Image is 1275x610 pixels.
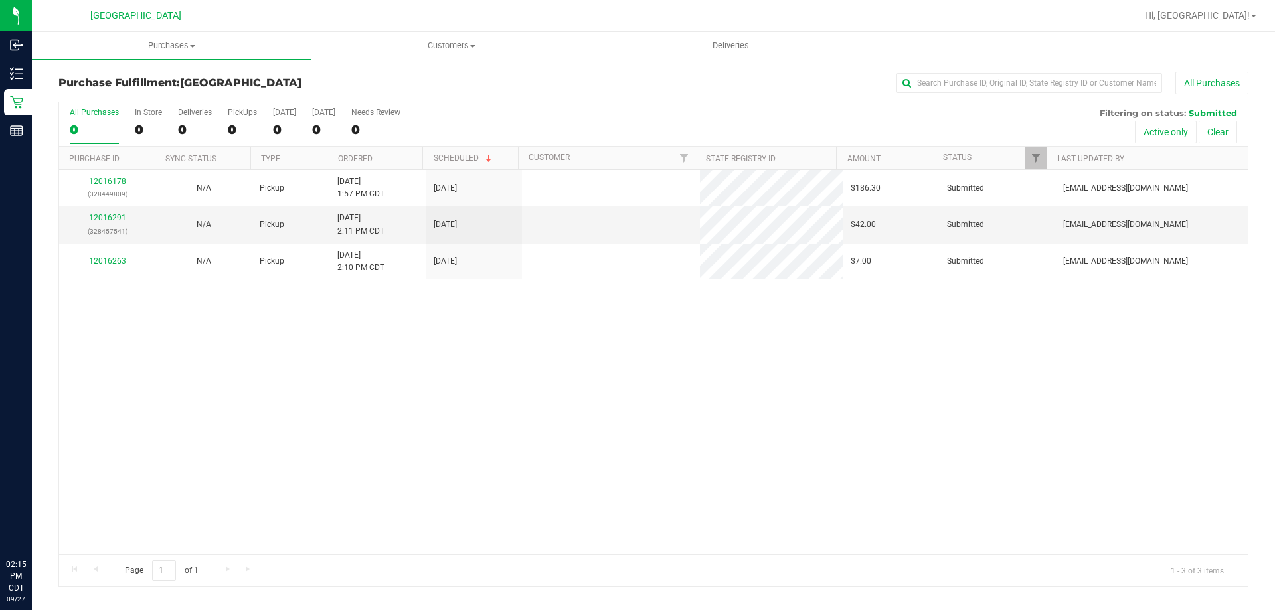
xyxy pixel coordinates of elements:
a: Scheduled [434,153,494,163]
div: All Purchases [70,108,119,117]
button: Clear [1199,121,1237,143]
span: Submitted [947,182,984,194]
a: Last Updated By [1057,154,1124,163]
p: (328449809) [67,188,147,200]
h3: Purchase Fulfillment: [58,77,455,89]
input: 1 [152,560,176,581]
span: $186.30 [851,182,881,194]
a: Status [943,153,972,162]
span: Filtering on status: [1100,108,1186,118]
div: PickUps [228,108,257,117]
div: [DATE] [273,108,296,117]
p: (328457541) [67,225,147,238]
span: Customers [312,40,590,52]
span: [GEOGRAPHIC_DATA] [90,10,181,21]
inline-svg: Inbound [10,38,23,52]
a: Customers [311,32,591,60]
div: 0 [351,122,400,137]
a: 12016291 [89,213,126,222]
div: Deliveries [178,108,212,117]
a: Filter [673,147,695,169]
inline-svg: Reports [10,124,23,137]
span: $7.00 [851,255,871,267]
div: 0 [312,122,335,137]
button: All Purchases [1175,72,1248,94]
a: Purchase ID [69,154,120,163]
inline-svg: Retail [10,96,23,109]
span: Page of 1 [114,560,209,581]
a: Sync Status [165,154,216,163]
button: N/A [197,255,211,267]
div: 0 [273,122,296,137]
p: 09/27 [6,594,26,604]
span: Deliveries [695,40,767,52]
a: State Registry ID [706,154,776,163]
span: [GEOGRAPHIC_DATA] [180,76,301,89]
input: Search Purchase ID, Original ID, State Registry ID or Customer Name... [896,73,1162,93]
span: Not Applicable [197,256,211,266]
span: [DATE] 2:10 PM CDT [337,249,384,274]
button: N/A [197,218,211,231]
span: Not Applicable [197,220,211,229]
a: Ordered [338,154,373,163]
span: [DATE] [434,218,457,231]
span: Pickup [260,218,284,231]
span: 1 - 3 of 3 items [1160,560,1234,580]
span: Submitted [1189,108,1237,118]
span: [EMAIL_ADDRESS][DOMAIN_NAME] [1063,182,1188,194]
button: Active only [1135,121,1197,143]
a: Deliveries [591,32,871,60]
div: [DATE] [312,108,335,117]
span: Submitted [947,255,984,267]
a: Purchases [32,32,311,60]
a: Filter [1025,147,1047,169]
p: 02:15 PM CDT [6,558,26,594]
a: Customer [529,153,570,162]
span: [DATE] [434,255,457,267]
span: Not Applicable [197,183,211,192]
span: Purchases [32,40,311,52]
a: Amount [847,154,881,163]
div: In Store [135,108,162,117]
button: N/A [197,182,211,194]
span: Pickup [260,182,284,194]
span: [DATE] 1:57 PM CDT [337,175,384,200]
div: 0 [178,122,212,137]
div: Needs Review [351,108,400,117]
span: [DATE] [434,182,457,194]
span: Pickup [260,255,284,267]
div: 0 [135,122,162,137]
div: 0 [228,122,257,137]
a: 12016263 [89,256,126,266]
span: Submitted [947,218,984,231]
a: Type [261,154,280,163]
div: 0 [70,122,119,137]
iframe: Resource center [13,504,53,544]
a: 12016178 [89,177,126,186]
span: Hi, [GEOGRAPHIC_DATA]! [1145,10,1250,21]
inline-svg: Inventory [10,67,23,80]
span: [EMAIL_ADDRESS][DOMAIN_NAME] [1063,255,1188,267]
span: [DATE] 2:11 PM CDT [337,212,384,237]
span: $42.00 [851,218,876,231]
span: [EMAIL_ADDRESS][DOMAIN_NAME] [1063,218,1188,231]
